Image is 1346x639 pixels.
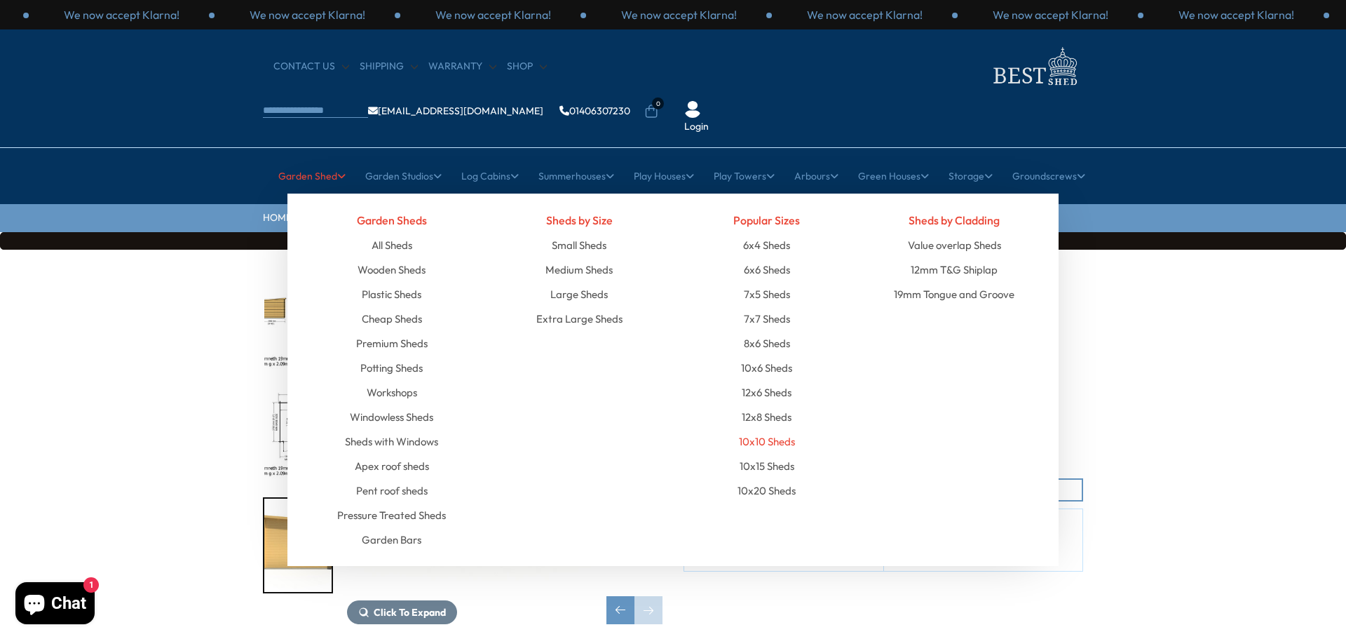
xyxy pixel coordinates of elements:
img: 2990g209010gx7Emneth19mmPLAN_6eabfef2-186a-4a02-978e-5d59b9beeae9_200x200.jpg [264,389,332,483]
a: Play Towers [714,159,775,194]
h4: Popular Sizes [684,208,850,233]
a: Login [684,120,709,134]
a: Summerhouses [538,159,614,194]
div: 3 / 3 [215,7,400,22]
a: Potting Sheds [360,356,423,380]
a: Premium Sheds [356,331,428,356]
a: Large Sheds [550,282,608,307]
a: 10x6 Sheds [741,356,792,380]
inbox-online-store-chat: Shopify online store chat [11,582,99,628]
div: 11 / 12 [263,388,333,484]
a: Log Cabins [461,159,519,194]
div: 10 / 12 [263,278,333,374]
a: Pent roof sheds [356,478,428,503]
a: Apex roof sheds [355,454,429,478]
img: Emneth_2990g209010gx719mm-090swapwin_a38a5286-f744-4d46-8380-dcf7dbfbbdaa_200x200.jpg [264,499,332,592]
div: 3 / 3 [772,7,958,22]
span: 0 [652,97,664,109]
a: 12x8 Sheds [742,405,791,429]
a: Medium Sheds [545,257,613,282]
a: Cheap Sheds [362,307,422,331]
a: CONTACT US [273,60,349,74]
a: HOME [263,211,292,225]
a: Value overlap Sheds [908,233,1001,257]
div: 12 / 12 [263,497,333,593]
a: Shop [507,60,547,74]
a: Green Houses [858,159,929,194]
div: 1 / 3 [958,7,1143,22]
p: We now accept Klarna! [435,7,551,22]
a: Arbours [794,159,838,194]
a: Storage [949,159,993,194]
a: 0 [644,105,658,119]
div: Next slide [634,596,662,624]
a: 01406307230 [559,106,630,116]
img: 2990g209010gx7Emneth19mmLINEmmFT_8f8d15f7-e02c-4f9a-953c-86ce62229d2e_200x200.jpg [264,279,332,372]
h4: Sheds by Cladding [871,208,1038,233]
p: We now accept Klarna! [993,7,1108,22]
img: User Icon [684,101,701,118]
a: Pressure Treated Sheds [337,503,446,527]
div: 2 / 3 [586,7,772,22]
a: Play Houses [634,159,694,194]
span: Click To Expand [374,606,446,619]
a: 10x15 Sheds [740,454,794,478]
a: Windowless Sheds [350,405,433,429]
p: We now accept Klarna! [250,7,365,22]
div: 2 / 3 [29,7,215,22]
a: All Sheds [372,233,412,257]
h4: Garden Sheds [308,208,475,233]
a: Plastic Sheds [362,282,421,307]
p: We now accept Klarna! [621,7,737,22]
a: Extra Large Sheds [536,307,623,331]
a: 10x10 Sheds [739,429,795,454]
a: 6x4 Sheds [743,233,790,257]
a: Garden Shed [278,159,346,194]
a: Groundscrews [1012,159,1085,194]
a: [EMAIL_ADDRESS][DOMAIN_NAME] [368,106,543,116]
a: 10x20 Sheds [737,478,796,503]
div: Previous slide [606,596,634,624]
a: 7x5 Sheds [744,282,790,307]
a: Garden Studios [365,159,442,194]
div: 2 / 3 [1143,7,1329,22]
p: We now accept Klarna! [807,7,923,22]
a: 7x7 Sheds [744,307,790,331]
a: Wooden Sheds [358,257,426,282]
a: Sheds with Windows [345,429,438,454]
a: Small Sheds [552,233,606,257]
a: 12x6 Sheds [742,380,791,405]
h4: Sheds by Size [496,208,663,233]
p: We now accept Klarna! [64,7,179,22]
div: 1 / 3 [400,7,586,22]
a: Shipping [360,60,418,74]
a: 6x6 Sheds [744,257,790,282]
img: logo [985,43,1083,89]
a: 12mm T&G Shiplap [911,257,998,282]
a: 19mm Tongue and Groove [894,282,1014,307]
a: Workshops [367,380,417,405]
a: 8x6 Sheds [744,331,790,356]
a: Garden Bars [362,527,421,552]
p: We now accept Klarna! [1178,7,1294,22]
a: Warranty [428,60,496,74]
button: Click To Expand [347,600,457,624]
